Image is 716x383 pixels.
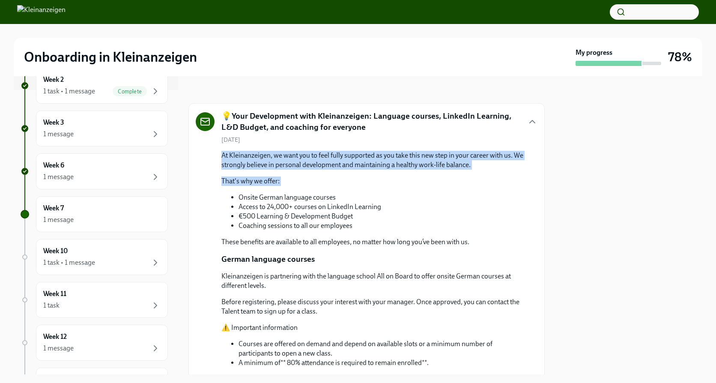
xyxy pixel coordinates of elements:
li: Onsite German language courses [239,193,524,202]
a: Week 71 message [21,196,168,232]
p: German language courses [221,254,315,265]
div: 1 task • 1 message [43,87,95,96]
div: 1 task [43,301,60,310]
li: A minimum of** 80% attendance is required to remain enrolled**. [239,358,524,368]
a: Week 61 message [21,153,168,189]
a: Week 121 message [21,325,168,361]
span: Complete [113,88,147,95]
a: Week 21 task • 1 messageComplete [21,68,168,104]
h2: Onboarding in Kleinanzeigen [24,48,197,66]
li: Courses are offered on demand and depend on available slots or a minimum number of participants t... [239,339,524,358]
a: Week 101 task • 1 message [21,239,168,275]
p: ⚠️ Important information [221,323,524,332]
h6: Week 2 [43,75,64,84]
div: 1 message [43,172,74,182]
h6: Week 7 [43,203,64,213]
h6: Week 3 [43,118,64,127]
li: €500 Learning & Development Budget [239,212,524,221]
h6: Week 11 [43,289,66,299]
div: 1 message [43,344,74,353]
span: [DATE] [221,136,240,144]
p: That's why we offer: [221,177,524,186]
h6: Week 10 [43,246,68,256]
li: Access to 24,000+ courses on LinkedIn Learning [239,202,524,212]
a: Week 31 message [21,111,168,147]
img: Kleinanzeigen [17,5,66,19]
h6: Week 12 [43,332,67,341]
div: 1 task • 1 message [43,258,95,267]
li: Coaching sessions to all our employees [239,221,524,230]
p: Before registering, please discuss your interest with your manager. Once approved, you can contac... [221,297,524,316]
h3: 78% [668,49,692,65]
p: These benefits are available to all employees, no matter how long you’ve been with us. [221,237,524,247]
h6: Week 6 [43,161,64,170]
p: Kleinanzeigen is partnering with the language school All on Board to offer onsite German courses ... [221,272,524,290]
p: At Kleinanzeigen, we want you to feel fully supported as you take this new step in your career wi... [221,151,524,170]
h5: 💡Your Development with Kleinanzeigen: Language courses, LinkedIn Learning, L&D Budget, and coachi... [221,111,520,132]
div: 1 message [43,215,74,224]
strong: My progress [576,48,612,57]
a: Week 111 task [21,282,168,318]
div: 1 message [43,129,74,139]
